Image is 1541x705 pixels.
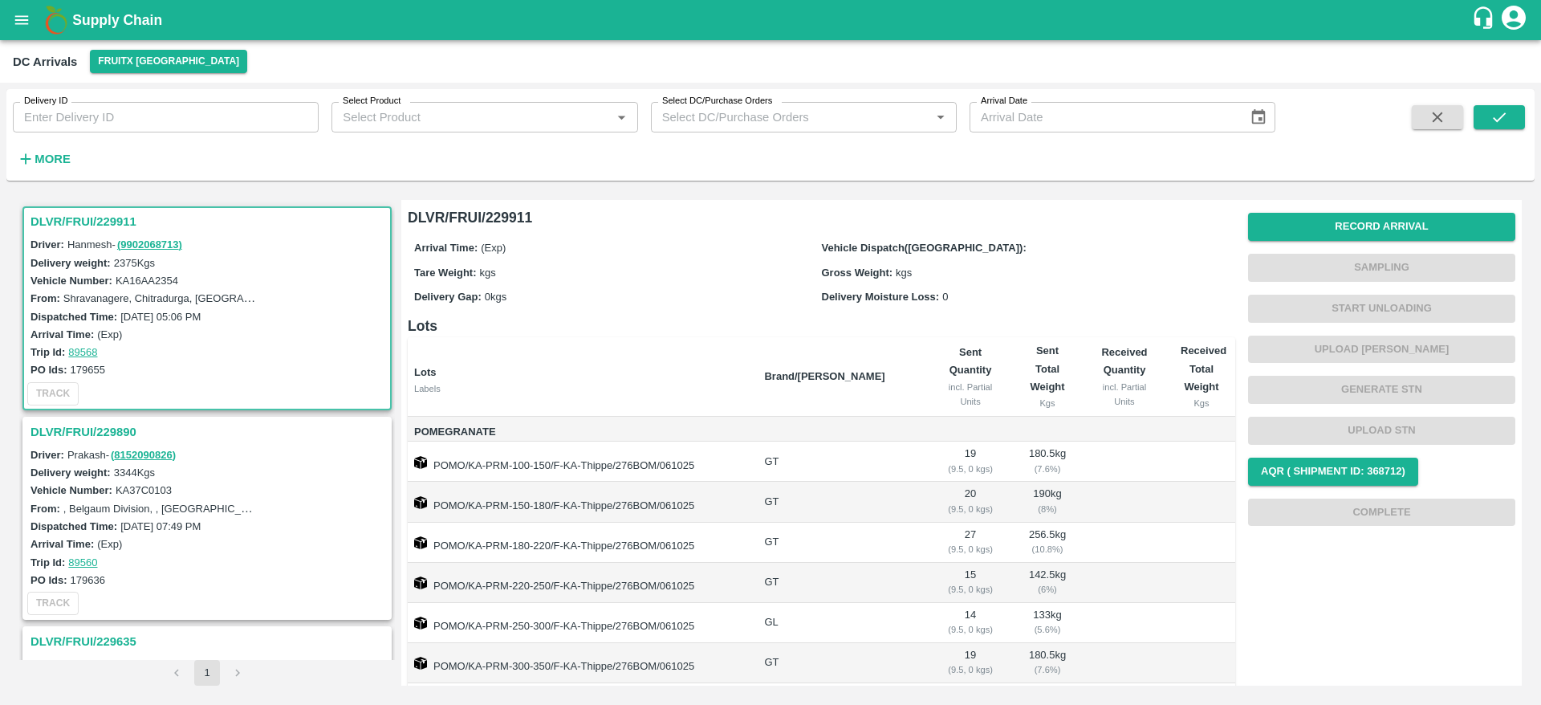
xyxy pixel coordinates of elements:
[485,291,506,303] span: 0 kgs
[30,364,67,376] label: PO Ids:
[30,346,65,358] label: Trip Id:
[822,242,1027,254] label: Vehicle Dispatch([GEOGRAPHIC_DATA]):
[1031,344,1065,393] b: Sent Total Weight
[30,211,388,232] h3: DLVR/FRUI/229911
[120,311,201,323] label: [DATE] 05:06 PM
[120,520,201,532] label: [DATE] 07:49 PM
[940,542,1001,556] div: ( 9.5, 0 kgs)
[90,50,247,73] button: Select DC
[940,462,1001,476] div: ( 9.5, 0 kgs)
[1181,396,1222,410] div: Kgs
[72,12,162,28] b: Supply Chain
[949,346,992,376] b: Sent Quantity
[927,523,1014,563] td: 27
[414,291,482,303] label: Delivery Gap:
[1027,396,1068,410] div: Kgs
[414,366,436,378] b: Lots
[13,102,319,132] input: Enter Delivery ID
[414,456,427,469] img: box
[71,574,105,586] label: 179636
[408,563,751,603] td: POMO/KA-PRM-220-250/F-KA-Thippe/276BOM/061025
[97,328,122,340] label: (Exp)
[1014,482,1081,522] td: 190 kg
[927,442,1014,482] td: 19
[3,2,40,39] button: open drawer
[72,9,1471,31] a: Supply Chain
[1014,603,1081,643] td: 133 kg
[63,291,418,304] label: Shravanagere, Chitradurga, [GEOGRAPHIC_DATA], [GEOGRAPHIC_DATA]
[930,107,951,128] button: Open
[481,242,506,254] span: (Exp)
[940,502,1001,516] div: ( 9.5, 0 kgs)
[940,622,1001,637] div: ( 9.5, 0 kgs)
[927,482,1014,522] td: 20
[662,95,772,108] label: Select DC/Purchase Orders
[1101,346,1147,376] b: Received Quantity
[30,449,64,461] label: Driver:
[940,582,1001,597] div: ( 9.5, 0 kgs)
[408,523,751,563] td: POMO/KA-PRM-180-220/F-KA-Thippe/276BOM/061025
[408,643,751,683] td: POMO/KA-PRM-300-350/F-KA-Thippe/276BOM/061025
[116,275,178,287] label: KA16AA2354
[414,242,478,254] label: Arrival Time:
[656,107,905,128] input: Select DC/Purchase Orders
[111,449,176,461] a: (8152090826)
[981,95,1027,108] label: Arrival Date
[1471,6,1499,35] div: customer-support
[68,346,97,358] a: 89568
[1027,542,1068,556] div: ( 10.8 %)
[1181,344,1226,393] b: Received Total Weight
[414,381,751,396] div: Labels
[1027,662,1068,677] div: ( 7.6 %)
[408,603,751,643] td: POMO/KA-PRM-250-300/F-KA-Thippe/276BOM/061025
[30,257,111,269] label: Delivery weight:
[30,503,60,515] label: From:
[1243,102,1274,132] button: Choose date
[30,538,94,550] label: Arrival Time:
[117,658,182,670] a: (9541028341)
[751,482,927,522] td: GT
[116,484,172,496] label: KA37C0103
[1094,380,1155,410] div: incl. Partial Units
[30,574,67,586] label: PO Ids:
[13,145,75,173] button: More
[940,380,1001,410] div: incl. Partial Units
[414,657,427,670] img: box
[927,643,1014,683] td: 19
[30,631,388,652] h3: DLVR/FRUI/229635
[1027,502,1068,516] div: ( 8 %)
[30,556,65,568] label: Trip Id:
[1499,3,1528,37] div: account of current user
[161,660,253,686] nav: pagination navigation
[751,523,927,563] td: GT
[970,102,1237,132] input: Arrival Date
[1014,643,1081,683] td: 180.5 kg
[751,643,927,683] td: GT
[927,603,1014,643] td: 14
[822,267,893,279] label: Gross Weight:
[1014,442,1081,482] td: 180.5 kg
[751,563,927,603] td: GT
[30,422,388,442] h3: DLVR/FRUI/229890
[114,467,155,479] label: 3344 Kgs
[67,658,184,670] span: MUKESH -
[1027,582,1068,597] div: ( 6 %)
[408,315,1235,337] h6: Lots
[30,520,117,532] label: Dispatched Time:
[414,617,427,630] img: box
[13,51,77,72] div: DC Arrivals
[942,291,948,303] span: 0
[63,502,270,515] label: , Belgaum Division, , [GEOGRAPHIC_DATA]
[1027,622,1068,637] div: ( 5.6 %)
[67,238,184,251] span: Hanmesh -
[114,257,155,269] label: 2375 Kgs
[24,95,67,108] label: Delivery ID
[68,556,97,568] a: 89560
[1014,523,1081,563] td: 256.5 kg
[30,238,64,251] label: Driver:
[764,370,884,382] b: Brand/[PERSON_NAME]
[30,658,64,670] label: Driver:
[414,536,427,549] img: box
[30,467,111,479] label: Delivery weight:
[822,291,940,303] label: Delivery Moisture Loss:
